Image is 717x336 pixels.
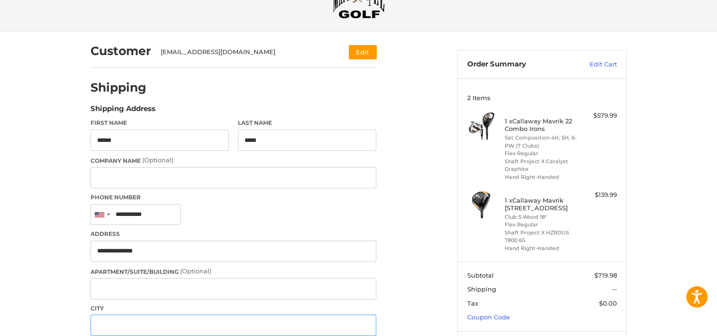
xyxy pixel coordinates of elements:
label: Company Name [91,156,376,165]
h2: Customer [91,44,151,58]
li: Set Composition 4H, 5H, 6-PW (7 Clubs) [505,134,577,149]
div: United States: +1 [91,205,113,225]
span: Tax [467,299,478,307]
a: Coupon Code [467,313,510,321]
div: [EMAIL_ADDRESS][DOMAIN_NAME] [161,47,331,57]
span: Subtotal [467,271,494,279]
li: Hand Right-Handed [505,173,577,181]
li: Shaft Project X HZRDUS T800 65 [505,229,577,244]
a: Edit Cart [569,60,617,69]
div: $579.99 [580,111,617,121]
h4: 1 x Callaway Mavrik 22 Combo Irons [505,117,577,133]
li: Shaft Project X Catalyst Graphite [505,158,577,173]
span: $719.98 [594,271,617,279]
small: (Optional) [180,267,211,275]
li: Flex Regular [505,149,577,158]
h3: 2 Items [467,94,617,102]
label: Last Name [238,119,376,127]
h2: Shipping [91,80,146,95]
small: (Optional) [142,156,173,164]
h3: Order Summary [467,60,569,69]
div: $139.99 [580,190,617,200]
label: First Name [91,119,229,127]
h4: 1 x Callaway Mavrik [STREET_ADDRESS] [505,196,577,212]
label: Apartment/Suite/Building [91,267,376,276]
li: Flex Regular [505,221,577,229]
button: Edit [349,45,376,59]
li: Club 5 Wood 18° [505,213,577,221]
span: $0.00 [599,299,617,307]
li: Hand Right-Handed [505,244,577,252]
label: City [91,304,376,313]
span: -- [612,285,617,293]
label: Phone Number [91,193,376,202]
span: Shipping [467,285,496,293]
label: Address [91,230,376,238]
legend: Shipping Address [91,103,155,119]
